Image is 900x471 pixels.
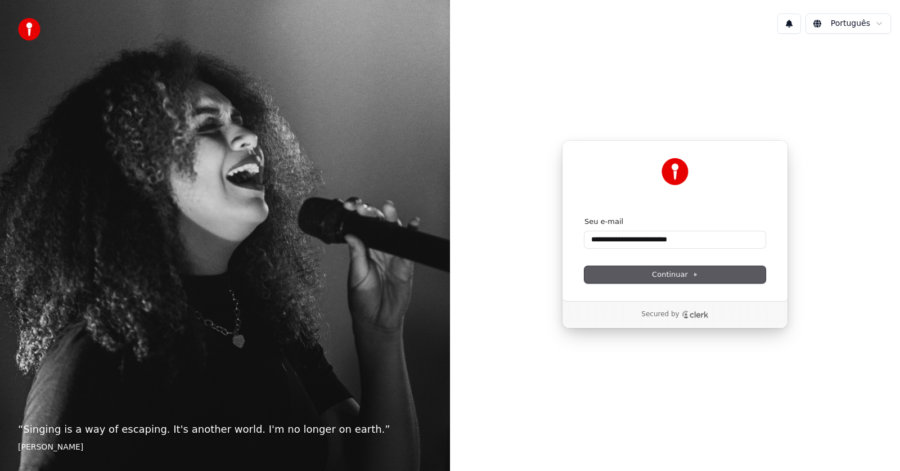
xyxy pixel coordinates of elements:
[18,442,432,453] footer: [PERSON_NAME]
[641,310,679,319] p: Secured by
[682,311,709,319] a: Clerk logo
[18,421,432,437] p: “ Singing is a way of escaping. It's another world. I'm no longer on earth. ”
[661,158,688,185] img: Youka
[584,266,766,283] button: Continuar
[652,270,698,280] span: Continuar
[18,18,40,41] img: youka
[584,217,623,227] label: Seu e-mail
